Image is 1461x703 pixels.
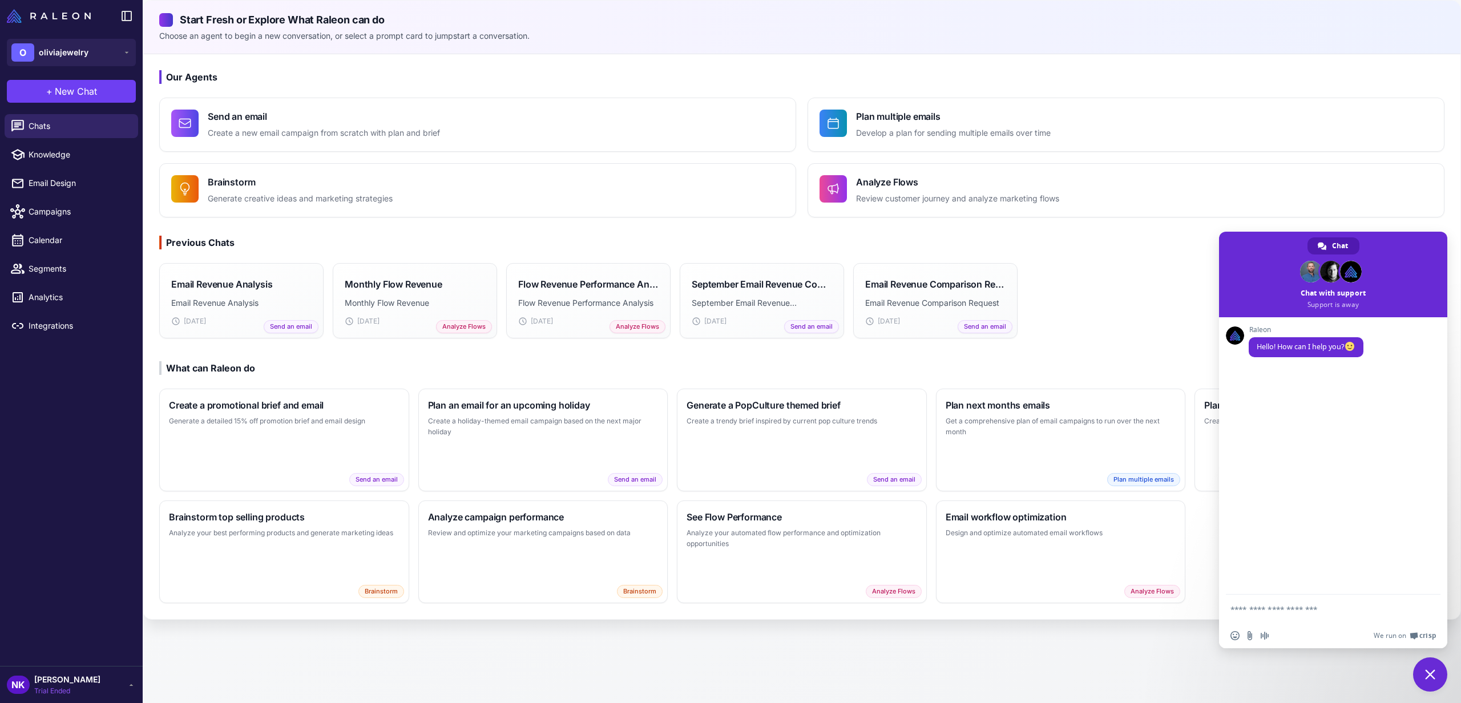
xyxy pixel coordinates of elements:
div: NK [7,676,30,694]
p: Flow Revenue Performance Analysis [518,297,659,309]
button: Analyze FlowsReview customer journey and analyze marketing flows [808,163,1444,217]
span: Raleon [1249,326,1363,334]
div: [DATE] [865,316,1006,326]
span: Segments [29,262,129,275]
span: Knowledge [29,148,129,161]
div: Chat [1307,237,1359,254]
span: We run on [1374,631,1406,640]
p: Analyze your best performing products and generate marketing ideas [169,527,399,539]
span: [PERSON_NAME] [34,673,100,686]
span: Analyze Flows [866,585,922,598]
p: Get a comprehensive plan of email campaigns to run over the next month [946,415,1176,438]
a: We run onCrisp [1374,631,1436,640]
div: [DATE] [692,316,832,326]
span: Hello! How can I help you? [1257,342,1355,351]
h3: Flow Revenue Performance Analysis [518,277,659,291]
button: Ooliviajewelry [7,39,136,66]
p: Design and optimize automated email workflows [946,527,1176,539]
p: Analyze your automated flow performance and optimization opportunities [687,527,917,550]
button: See Flow PerformanceAnalyze your automated flow performance and optimization opportunitiesAnalyze... [677,500,927,603]
div: O [11,43,34,62]
button: Brainstorm top selling productsAnalyze your best performing products and generate marketing ideas... [159,500,409,603]
button: Send an emailCreate a new email campaign from scratch with plan and brief [159,98,796,152]
span: Audio message [1260,631,1269,640]
p: Monthly Flow Revenue [345,297,485,309]
button: Plan an email for an upcoming holidayCreate a holiday-themed email campaign based on the next maj... [418,389,668,491]
span: Crisp [1419,631,1436,640]
span: Email Design [29,177,129,189]
span: Analyze Flows [1124,585,1180,598]
span: Brainstorm [617,585,663,598]
button: Analyze campaign performanceReview and optimize your marketing campaigns based on dataBrainstorm [418,500,668,603]
p: Create a trendy brief inspired by current pop culture trends [687,415,917,427]
p: Create a holiday-themed email campaign based on the next major holiday [428,415,659,438]
span: Calendar [29,234,129,247]
span: Brainstorm [358,585,404,598]
div: Close chat [1413,657,1447,692]
p: Develop a plan for sending multiple emails over time [856,127,1051,140]
div: [DATE] [518,316,659,326]
h4: Brainstorm [208,175,393,189]
button: Email workflow optimizationDesign and optimize automated email workflowsAnalyze Flows [936,500,1186,603]
div: [DATE] [171,316,312,326]
h3: Brainstorm top selling products [169,510,399,524]
button: Generate a PopCulture themed briefCreate a trendy brief inspired by current pop culture trendsSen... [677,389,927,491]
p: Generate creative ideas and marketing strategies [208,192,393,205]
span: Insert an emoji [1230,631,1240,640]
a: Email Design [5,171,138,195]
span: + [46,84,53,98]
p: Generate a detailed 15% off promotion brief and email design [169,415,399,427]
h3: Our Agents [159,70,1444,84]
h2: Start Fresh or Explore What Raleon can do [159,12,1444,27]
div: Previous Chats [159,236,235,249]
h3: Email Revenue Analysis [171,277,272,291]
p: Review and optimize your marketing campaigns based on data [428,527,659,539]
h3: Plan an email for an upcoming holiday [428,398,659,412]
h4: Analyze Flows [856,175,1059,189]
button: Plan multiple emailsDevelop a plan for sending multiple emails over time [808,98,1444,152]
p: Email Revenue Analysis [171,297,312,309]
a: Integrations [5,314,138,338]
p: Create a new email campaign from scratch with plan and brief [208,127,440,140]
span: Integrations [29,320,129,332]
span: Send an email [349,473,404,486]
span: Analytics [29,291,129,304]
span: Send an email [264,320,318,333]
span: oliviajewelry [39,46,88,59]
h3: Plan next months emails [946,398,1176,412]
h3: Email workflow optimization [946,510,1176,524]
a: Knowledge [5,143,138,167]
h3: Monthly Flow Revenue [345,277,442,291]
span: Analyze Flows [610,320,665,333]
span: New Chat [55,84,97,98]
a: Raleon Logo [7,9,95,23]
img: Raleon Logo [7,9,91,23]
h3: September Email Revenue Comparison [692,277,832,291]
div: [DATE] [345,316,485,326]
span: Send an email [608,473,663,486]
h3: Create a promotional brief and email [169,398,399,412]
p: Review customer journey and analyze marketing flows [856,192,1059,205]
span: Plan multiple emails [1107,473,1180,486]
textarea: Compose your message... [1230,604,1411,615]
p: Create a focused weekly email plan with specific campaigns [1204,415,1435,427]
p: Choose an agent to begin a new conversation, or select a prompt card to jumpstart a conversation. [159,30,1444,42]
span: Trial Ended [34,686,100,696]
h3: Email Revenue Comparison Request [865,277,1006,291]
h4: Send an email [208,110,440,123]
button: Create a promotional brief and emailGenerate a detailed 15% off promotion brief and email designS... [159,389,409,491]
h3: Analyze campaign performance [428,510,659,524]
span: Send a file [1245,631,1254,640]
button: +New Chat [7,80,136,103]
span: Campaigns [29,205,129,218]
h3: Generate a PopCulture themed brief [687,398,917,412]
span: Send an email [958,320,1012,333]
span: Chats [29,120,129,132]
h3: See Flow Performance [687,510,917,524]
a: Calendar [5,228,138,252]
span: Analyze Flows [436,320,492,333]
h4: Plan multiple emails [856,110,1051,123]
a: Analytics [5,285,138,309]
button: BrainstormGenerate creative ideas and marketing strategies [159,163,796,217]
div: What can Raleon do [159,361,255,375]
